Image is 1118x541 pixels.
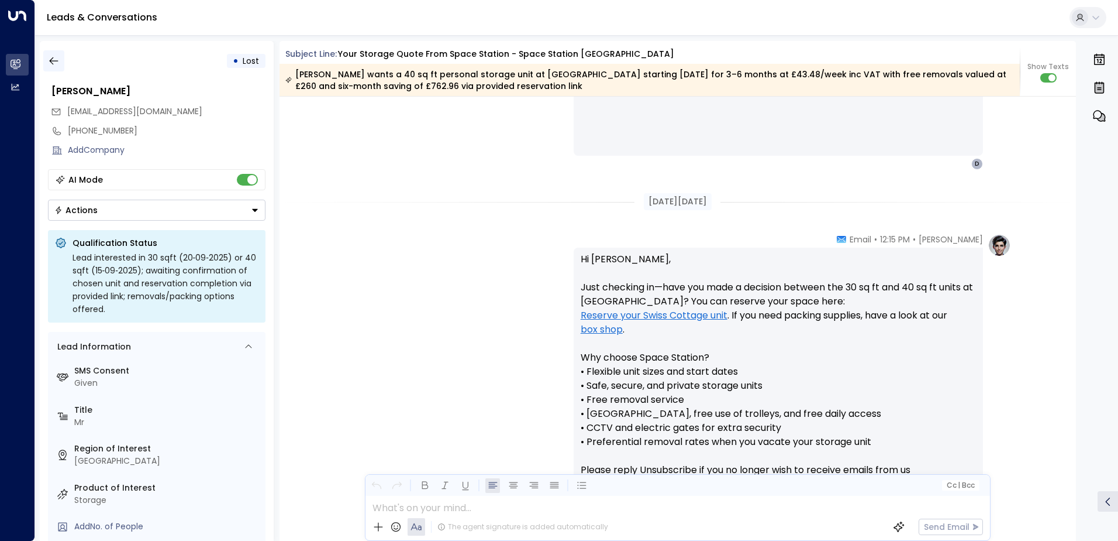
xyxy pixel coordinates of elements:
p: Hi [PERSON_NAME], Just checking in—have you made a decision between the 30 sq ft and 40 sq ft uni... [581,252,976,491]
a: box shop [581,323,623,337]
div: • [233,50,239,71]
label: Region of Interest [74,443,261,455]
span: Subject Line: [285,48,337,60]
label: Title [74,404,261,416]
a: Leads & Conversations [47,11,157,24]
span: [PERSON_NAME] [919,234,983,245]
span: dio62@hotmail.com [67,105,202,118]
div: [PERSON_NAME] [51,84,265,98]
span: Cc Bcc [946,481,974,489]
img: profile-logo.png [988,234,1011,257]
div: Actions [54,205,98,215]
div: Lead interested in 30 sqft (20‑09‑2025) or 40 sqft (15‑09‑2025); awaiting confirmation of chosen ... [73,251,258,316]
div: Your storage quote from Space Station - Space Station [GEOGRAPHIC_DATA] [338,48,674,60]
span: Email [850,234,871,245]
span: • [913,234,916,245]
div: AddCompany [68,144,265,156]
div: Button group with a nested menu [48,200,265,221]
a: Reserve your Swiss Cottage unit [581,309,727,323]
button: Redo [389,478,404,493]
label: Product of Interest [74,482,261,494]
div: AI Mode [68,174,103,186]
div: Given [74,377,261,389]
span: [EMAIL_ADDRESS][DOMAIN_NAME] [67,105,202,117]
div: Storage [74,494,261,506]
p: Qualification Status [73,237,258,249]
div: The agent signature is added automatically [437,522,608,532]
div: D [971,158,983,170]
button: Actions [48,200,265,221]
label: SMS Consent [74,365,261,377]
span: 12:15 PM [880,234,910,245]
div: AddNo. of People [74,521,261,533]
div: [PHONE_NUMBER] [68,125,265,137]
span: | [958,481,960,489]
span: Lost [243,55,259,67]
div: Lead Information [53,341,131,353]
div: [GEOGRAPHIC_DATA] [74,455,261,467]
button: Cc|Bcc [941,480,979,491]
div: [DATE][DATE] [644,193,712,210]
div: [PERSON_NAME] wants a 40 sq ft personal storage unit at [GEOGRAPHIC_DATA] starting [DATE] for 3–6... [285,69,1013,92]
div: Mr [74,416,261,429]
span: • [874,234,877,245]
span: Show Texts [1027,61,1069,72]
button: Undo [369,478,384,493]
